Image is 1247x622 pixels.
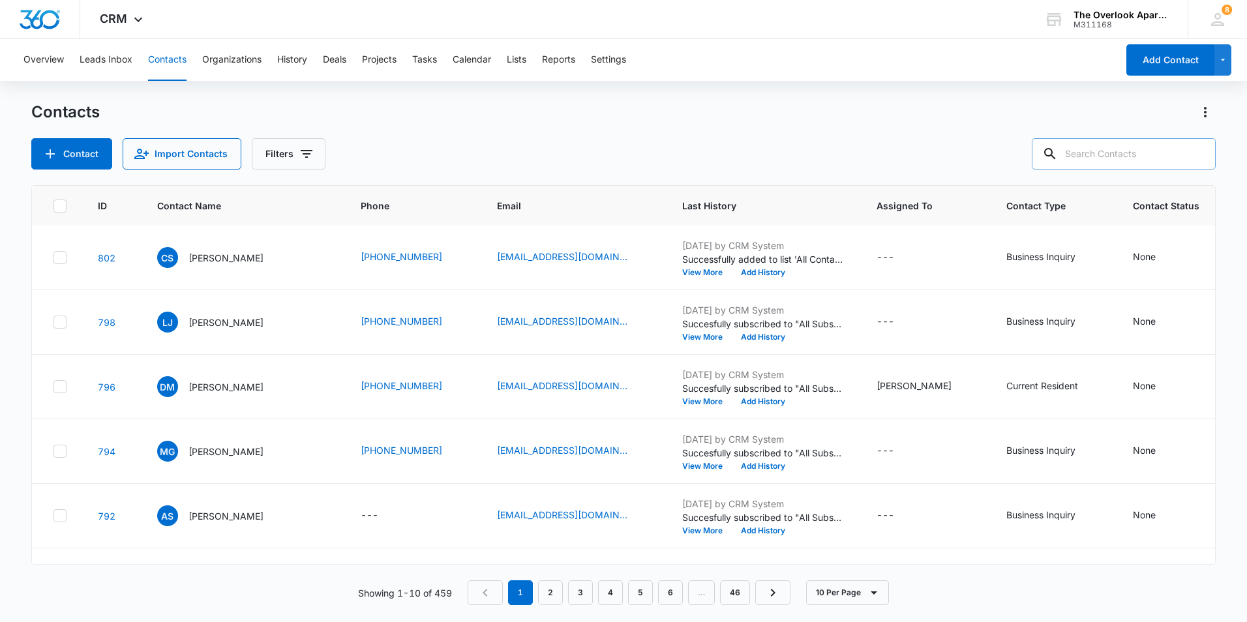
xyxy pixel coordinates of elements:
[31,138,112,170] button: Add Contact
[468,580,790,605] nav: Pagination
[591,39,626,81] button: Settings
[877,443,894,459] div: ---
[123,138,241,170] button: Import Contacts
[682,239,845,252] p: [DATE] by CRM System
[598,580,623,605] a: Page 4
[1133,508,1179,524] div: Contact Status - None - Select to Edit Field
[188,445,263,458] p: [PERSON_NAME]
[497,250,651,265] div: Email - Cakesmith47@gmail.com - Select to Edit Field
[1133,379,1179,394] div: Contact Status - None - Select to Edit Field
[157,505,287,526] div: Contact Name - Amber Snedecor - Select to Edit Field
[1074,20,1169,29] div: account id
[507,39,526,81] button: Lists
[157,247,287,268] div: Contact Name - Caleb Stone - Select to Edit Field
[682,317,845,331] p: Succesfully subscribed to "All Subscribers".
[361,250,442,263] a: [PHONE_NUMBER]
[157,312,287,333] div: Contact Name - Lori Jollie - Select to Edit Field
[877,250,894,265] div: ---
[682,381,845,395] p: Succesfully subscribed to "All Subscribers".
[1074,10,1169,20] div: account name
[80,39,132,81] button: Leads Inbox
[157,247,178,268] span: CS
[1133,314,1156,328] div: None
[682,368,845,381] p: [DATE] by CRM System
[98,199,107,213] span: ID
[1006,508,1075,522] div: Business Inquiry
[361,379,442,392] a: [PHONE_NUMBER]
[877,199,956,213] span: Assigned To
[361,443,466,459] div: Phone - 2693658270 - Select to Edit Field
[1006,314,1075,328] div: Business Inquiry
[682,561,845,575] p: [DATE] by [PERSON_NAME]
[157,199,310,213] span: Contact Name
[877,379,952,392] div: [PERSON_NAME]
[98,381,115,392] a: Navigate to contact details page for Desirea Martinez
[1006,508,1099,524] div: Contact Type - Business Inquiry - Select to Edit Field
[361,199,447,213] span: Phone
[877,508,894,524] div: ---
[1133,250,1156,263] div: None
[323,39,346,81] button: Deals
[877,508,918,524] div: Assigned To - - Select to Edit Field
[755,580,790,605] a: Next Page
[628,580,653,605] a: Page 5
[497,508,651,524] div: Email - snedecoramber@gmail.com - Select to Edit Field
[497,250,627,263] a: [EMAIL_ADDRESS][DOMAIN_NAME]
[98,252,115,263] a: Navigate to contact details page for Caleb Stone
[497,379,651,394] div: Email - Dez121304@gmail.com - Select to Edit Field
[497,314,651,330] div: Email - lorijollie62@gmail.com - Select to Edit Field
[188,509,263,523] p: [PERSON_NAME]
[497,314,627,328] a: [EMAIL_ADDRESS][DOMAIN_NAME]
[806,580,889,605] button: 10 Per Page
[1133,443,1179,459] div: Contact Status - None - Select to Edit Field
[98,511,115,522] a: Navigate to contact details page for Amber Snedecor
[1195,102,1216,123] button: Actions
[1006,250,1099,265] div: Contact Type - Business Inquiry - Select to Edit Field
[877,314,894,330] div: ---
[1032,138,1216,170] input: Search Contacts
[1126,44,1214,76] button: Add Contact
[542,39,575,81] button: Reports
[157,312,178,333] span: LJ
[361,314,442,328] a: [PHONE_NUMBER]
[682,446,845,460] p: Succesfully subscribed to "All Subscribers".
[252,138,325,170] button: Filters
[877,250,918,265] div: Assigned To - - Select to Edit Field
[412,39,437,81] button: Tasks
[362,39,397,81] button: Projects
[538,580,563,605] a: Page 2
[682,432,845,446] p: [DATE] by CRM System
[1006,199,1083,213] span: Contact Type
[497,508,627,522] a: [EMAIL_ADDRESS][DOMAIN_NAME]
[732,527,794,535] button: Add History
[157,441,287,462] div: Contact Name - Megan Gee - Select to Edit Field
[157,376,178,397] span: DM
[1133,250,1179,265] div: Contact Status - None - Select to Edit Field
[188,251,263,265] p: [PERSON_NAME]
[682,303,845,317] p: [DATE] by CRM System
[497,443,627,457] a: [EMAIL_ADDRESS][DOMAIN_NAME]
[157,505,178,526] span: AS
[682,462,732,470] button: View More
[497,443,651,459] div: Email - Mgngee@gmail.com - Select to Edit Field
[98,317,115,328] a: Navigate to contact details page for Lori Jollie
[1006,250,1075,263] div: Business Inquiry
[361,508,378,524] div: ---
[732,269,794,276] button: Add History
[1006,379,1078,392] div: Current Resident
[658,580,683,605] a: Page 6
[277,39,307,81] button: History
[23,39,64,81] button: Overview
[682,527,732,535] button: View More
[98,446,115,457] a: Navigate to contact details page for Megan Gee
[1133,508,1156,522] div: None
[877,379,975,394] div: Assigned To - Desirea Archuleta - Select to Edit Field
[1006,443,1075,457] div: Business Inquiry
[361,250,466,265] div: Phone - 7195055911 - Select to Edit Field
[1133,443,1156,457] div: None
[732,398,794,406] button: Add History
[732,333,794,341] button: Add History
[361,443,442,457] a: [PHONE_NUMBER]
[1006,443,1099,459] div: Contact Type - Business Inquiry - Select to Edit Field
[682,269,732,276] button: View More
